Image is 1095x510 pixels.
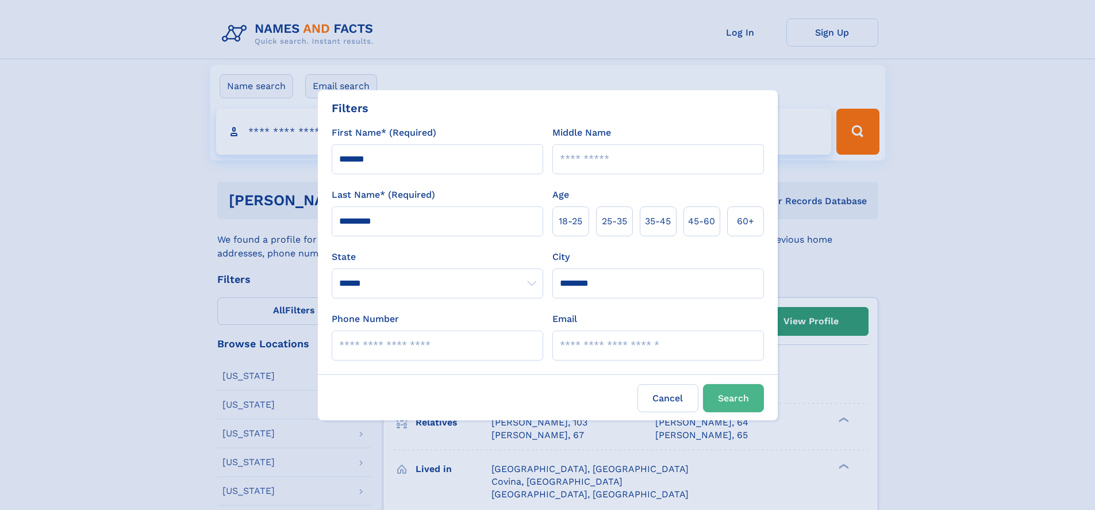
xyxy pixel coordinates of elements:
[332,188,435,202] label: Last Name* (Required)
[688,214,715,228] span: 45‑60
[332,250,543,264] label: State
[637,384,698,412] label: Cancel
[645,214,671,228] span: 35‑45
[332,312,399,326] label: Phone Number
[332,126,436,140] label: First Name* (Required)
[552,126,611,140] label: Middle Name
[559,214,582,228] span: 18‑25
[332,99,368,117] div: Filters
[737,214,754,228] span: 60+
[703,384,764,412] button: Search
[602,214,627,228] span: 25‑35
[552,312,577,326] label: Email
[552,250,570,264] label: City
[552,188,569,202] label: Age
